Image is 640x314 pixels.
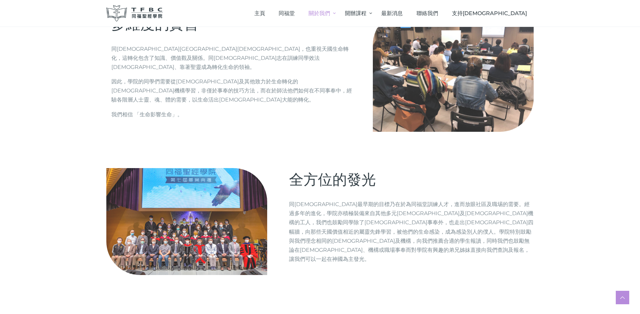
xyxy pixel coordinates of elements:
[345,10,366,16] span: 開辦課程
[289,171,376,188] span: 全方位的發光
[106,5,163,22] img: 同福聖經學院 TFBC
[616,291,629,304] a: Scroll to top
[417,10,438,16] span: 聯絡我們
[338,3,375,23] a: 開辦課程
[445,3,534,23] a: 支持[DEMOGRAPHIC_DATA]
[381,10,403,16] span: 最新消息
[111,77,356,105] p: 因此，學院的同學們需要從[DEMOGRAPHIC_DATA]及其他致力於生命轉化的[DEMOGRAPHIC_DATA]機構學習，非僅於事奉的技巧方法，而在於師法他們如何在不同事奉中，經驗各階層人...
[279,10,295,16] span: 同福堂
[309,10,330,16] span: 關於我們
[111,44,356,72] p: 同[DEMOGRAPHIC_DATA][GEOGRAPHIC_DATA][DEMOGRAPHIC_DATA]，也重視天國生命轉化，這轉化包含了知識、價值觀及關係。同[DEMOGRAPHIC_DA...
[254,10,265,16] span: 主頁
[111,15,198,33] span: 多維度的實習
[111,110,356,119] p: 我們相信 「生命影響生命」。
[301,3,338,23] a: 關於我們
[375,3,410,23] a: 最新消息
[289,200,534,264] p: 同[DEMOGRAPHIC_DATA]最早期的目標乃在於為同福堂訓練人才，進而放眼社區及職埸的需要。經過多年的進化，學院亦積極裝備來自其他多元[DEMOGRAPHIC_DATA]及[DEMOGR...
[452,10,527,16] span: 支持[DEMOGRAPHIC_DATA]
[272,3,302,23] a: 同福堂
[247,3,272,23] a: 主頁
[410,3,445,23] a: 聯絡我們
